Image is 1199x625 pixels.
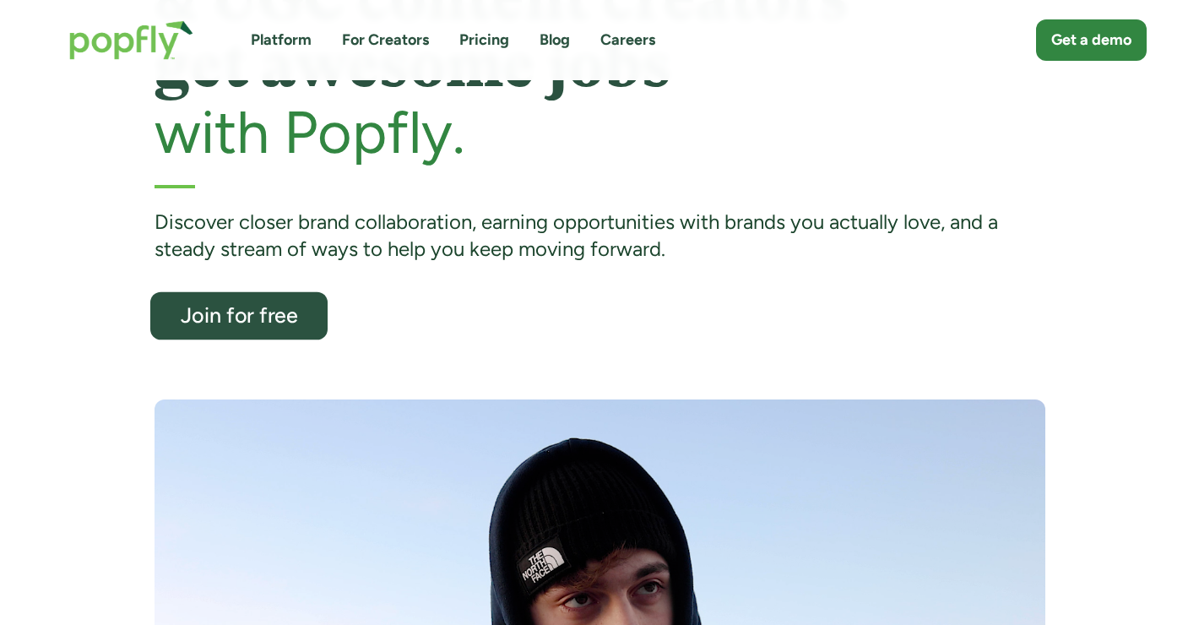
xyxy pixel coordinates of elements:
div: Discover closer brand collaboration, earning opportunities with brands you actually love, and a s... [155,209,1045,264]
a: home [52,3,210,77]
a: For Creators [342,30,429,51]
h2: with Popfly. [155,100,1045,165]
div: Get a demo [1051,30,1131,51]
a: Join for free [150,292,328,340]
a: Get a demo [1036,19,1147,61]
a: Pricing [459,30,509,51]
a: Careers [600,30,655,51]
a: Platform [251,30,312,51]
a: Blog [540,30,570,51]
div: Join for free [165,305,311,327]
